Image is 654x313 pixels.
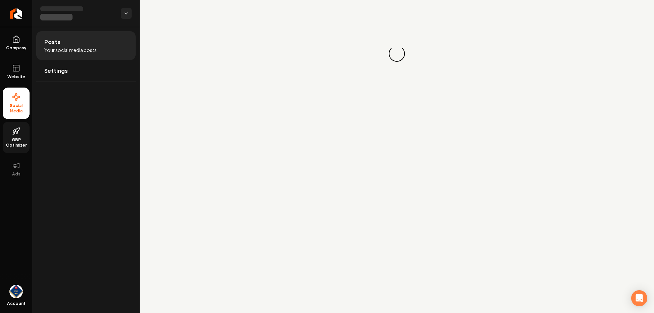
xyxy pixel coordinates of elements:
a: Settings [36,60,136,82]
div: Open Intercom Messenger [631,290,647,306]
span: Website [5,74,28,80]
div: Loading [385,42,408,65]
span: Your social media posts. [44,47,98,53]
img: Rebolt Logo [10,8,22,19]
button: Ads [3,156,30,182]
span: GBP Optimizer [3,137,30,148]
a: GBP Optimizer [3,122,30,153]
img: Premium Roofing Systems Co. [9,285,23,298]
button: Open user button [9,285,23,298]
span: Ads [9,171,23,177]
a: Company [3,30,30,56]
span: Account [7,301,26,306]
span: Settings [44,67,68,75]
span: Company [3,45,29,51]
span: Posts [44,38,60,46]
a: Website [3,59,30,85]
span: Social Media [3,103,30,114]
